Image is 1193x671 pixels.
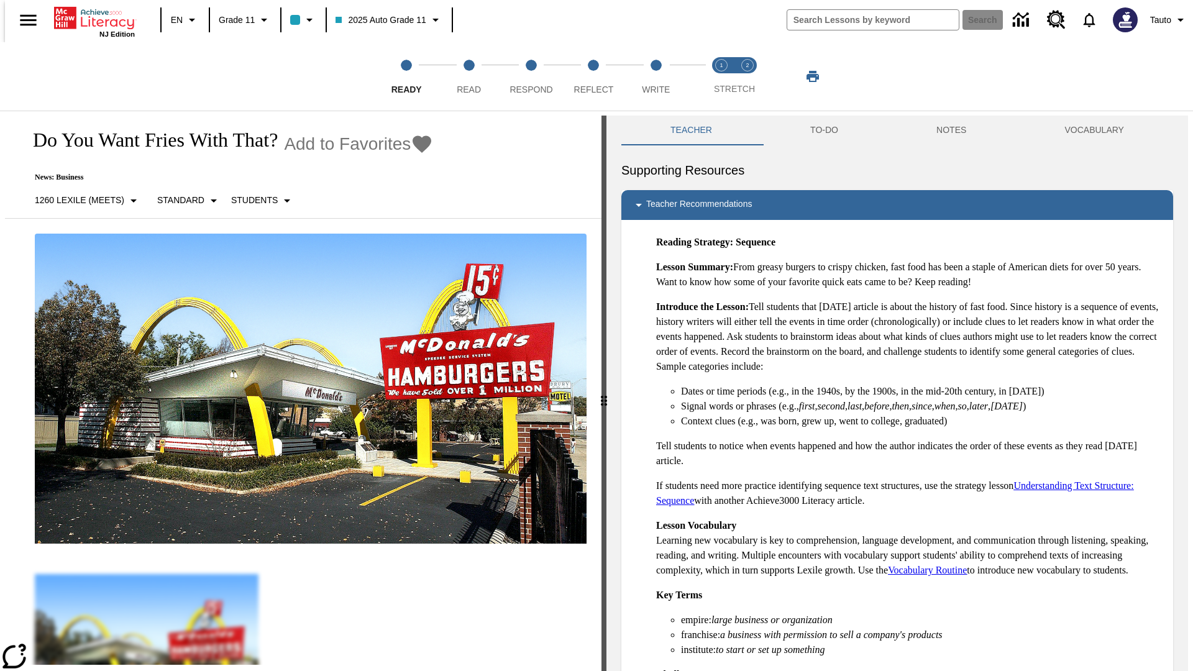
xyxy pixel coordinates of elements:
text: 2 [746,62,749,68]
button: Select Student [226,189,299,212]
strong: Reading Strategy: [656,237,733,247]
strong: Introduce the Lesson: [656,301,749,312]
button: Reflect step 4 of 5 [557,42,629,111]
em: since [912,401,932,411]
strong: Lesson Vocabulary [656,520,736,531]
li: institute: [681,642,1163,657]
img: One of the first McDonald's stores, with the iconic red sign and golden arches. [35,234,587,544]
em: first [799,401,815,411]
button: Scaffolds, Standard [152,189,226,212]
p: 1260 Lexile (Meets) [35,194,124,207]
em: when [935,401,956,411]
em: then [892,401,909,411]
em: to start or set up something [716,644,825,655]
p: Students [231,194,278,207]
span: 2025 Auto Grade 11 [336,14,426,27]
p: Standard [157,194,204,207]
li: empire: [681,613,1163,628]
button: Select Lexile, 1260 Lexile (Meets) [30,189,146,212]
em: last [848,401,862,411]
em: so [958,401,967,411]
button: Stretch Read step 1 of 2 [703,42,739,111]
button: Language: EN, Select a language [165,9,205,31]
button: TO-DO [761,116,887,145]
span: Reflect [574,84,614,94]
a: Data Center [1005,3,1040,37]
span: Write [642,84,670,94]
button: Select a new avatar [1105,4,1145,36]
li: Signal words or phrases (e.g., , , , , , , , , , ) [681,399,1163,414]
button: Write step 5 of 5 [620,42,692,111]
span: EN [171,14,183,27]
input: search field [787,10,959,30]
p: Tell students that [DATE] article is about the history of fast food. Since history is a sequence ... [656,299,1163,374]
div: activity [606,116,1188,671]
em: second [818,401,845,411]
div: reading [5,116,601,665]
a: Resource Center, Will open in new tab [1040,3,1073,37]
button: Stretch Respond step 2 of 2 [729,42,766,111]
button: Class color is light blue. Change class color [285,9,322,31]
em: before [864,401,889,411]
a: Understanding Text Structure: Sequence [656,480,1134,506]
button: VOCABULARY [1015,116,1173,145]
strong: Key Terms [656,590,702,600]
em: large business or organization [711,614,833,625]
button: Add to Favorites - Do You Want Fries With That? [284,133,433,155]
button: Print [793,65,833,88]
span: Add to Favorites [284,134,411,154]
p: Learning new vocabulary is key to comprehension, language development, and communication through ... [656,518,1163,578]
li: franchise: [681,628,1163,642]
div: Press Enter or Spacebar and then press right and left arrow keys to move the slider [601,116,606,671]
em: a business with permission to sell a company's products [720,629,943,640]
button: Open side menu [10,2,47,39]
strong: Sequence [736,237,775,247]
div: Home [54,4,135,38]
em: later [969,401,988,411]
button: Class: 2025 Auto Grade 11, Select your class [331,9,447,31]
button: NOTES [887,116,1015,145]
button: Read step 2 of 5 [432,42,505,111]
span: NJ Edition [99,30,135,38]
span: Grade 11 [219,14,255,27]
p: Teacher Recommendations [646,198,752,212]
a: Vocabulary Routine [888,565,967,575]
button: Ready step 1 of 5 [370,42,442,111]
div: Teacher Recommendations [621,190,1173,220]
p: Tell students to notice when events happened and how the author indicates the order of these even... [656,439,1163,468]
p: News: Business [20,173,433,182]
button: Profile/Settings [1145,9,1193,31]
p: If students need more practice identifying sequence text structures, use the strategy lesson with... [656,478,1163,508]
button: Respond step 3 of 5 [495,42,567,111]
h1: Do You Want Fries With That? [20,129,278,152]
h6: Supporting Resources [621,160,1173,180]
li: Dates or time periods (e.g., in the 1940s, by the 1900s, in the mid-20th century, in [DATE]) [681,384,1163,399]
span: Ready [391,84,422,94]
text: 1 [720,62,723,68]
span: Read [457,84,481,94]
em: [DATE] [990,401,1023,411]
span: STRETCH [714,84,755,94]
button: Grade: Grade 11, Select a grade [214,9,277,31]
div: Instructional Panel Tabs [621,116,1173,145]
strong: Lesson Summary: [656,262,733,272]
span: Respond [510,84,552,94]
span: Tauto [1150,14,1171,27]
button: Teacher [621,116,761,145]
a: Notifications [1073,4,1105,36]
li: Context clues (e.g., was born, grew up, went to college, graduated) [681,414,1163,429]
p: From greasy burgers to crispy chicken, fast food has been a staple of American diets for over 50 ... [656,260,1163,290]
img: Avatar [1113,7,1138,32]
